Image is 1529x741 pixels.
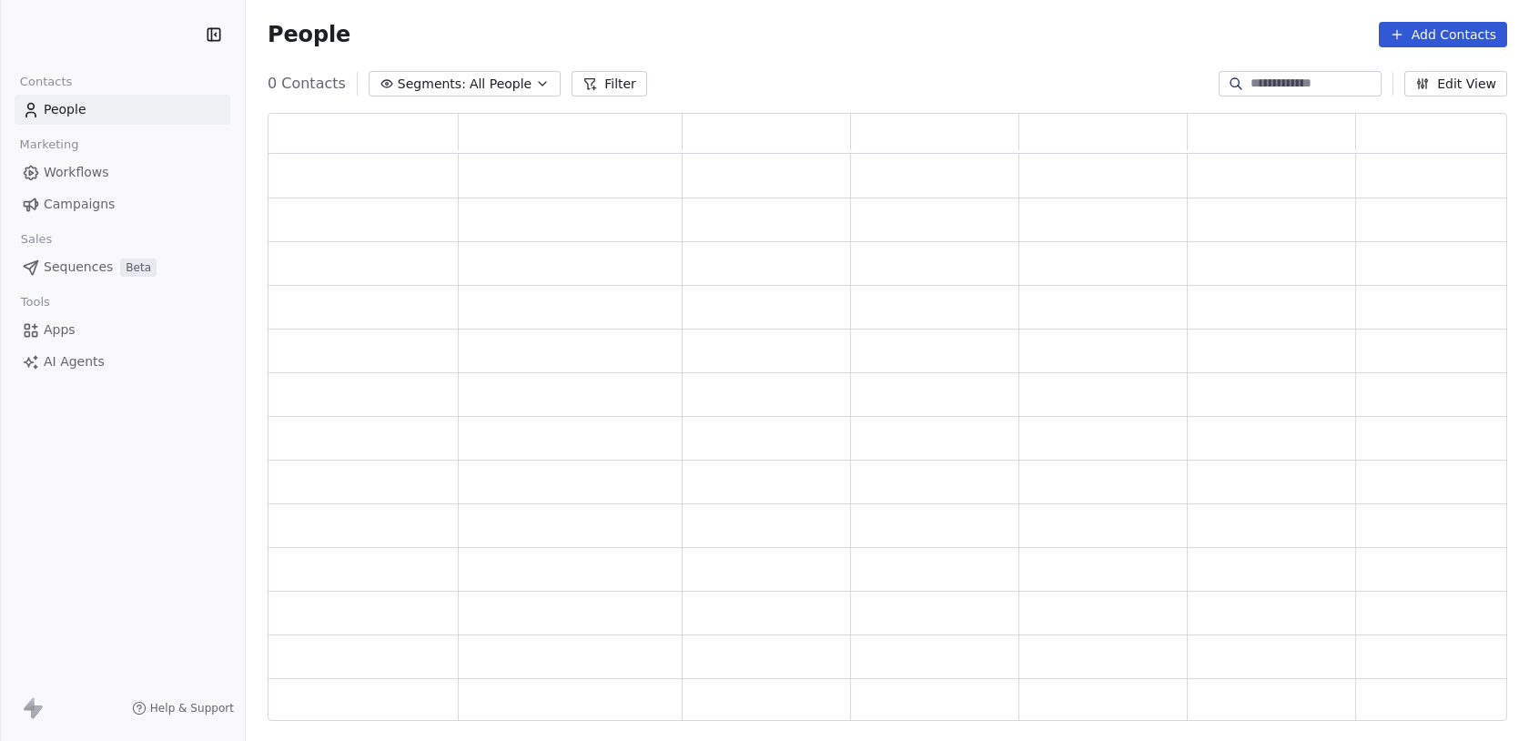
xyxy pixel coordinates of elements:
span: Beta [120,259,157,277]
span: Help & Support [150,701,234,716]
span: Apps [44,320,76,340]
span: Contacts [12,68,80,96]
span: Sequences [44,258,113,277]
span: Segments: [398,75,466,94]
span: 0 Contacts [268,73,346,95]
span: All People [470,75,532,94]
a: People [15,95,230,125]
button: Filter [572,71,647,96]
span: People [44,100,86,119]
span: Workflows [44,163,109,182]
span: AI Agents [44,352,105,371]
span: Marketing [12,131,86,158]
button: Edit View [1404,71,1507,96]
span: Sales [13,226,60,253]
a: Workflows [15,157,230,188]
span: Tools [13,289,57,316]
button: Add Contacts [1379,22,1507,47]
div: grid [268,154,1524,722]
span: People [268,21,350,48]
span: Campaigns [44,195,115,214]
a: SequencesBeta [15,252,230,282]
a: AI Agents [15,347,230,377]
a: Apps [15,315,230,345]
a: Campaigns [15,189,230,219]
a: Help & Support [132,701,234,716]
